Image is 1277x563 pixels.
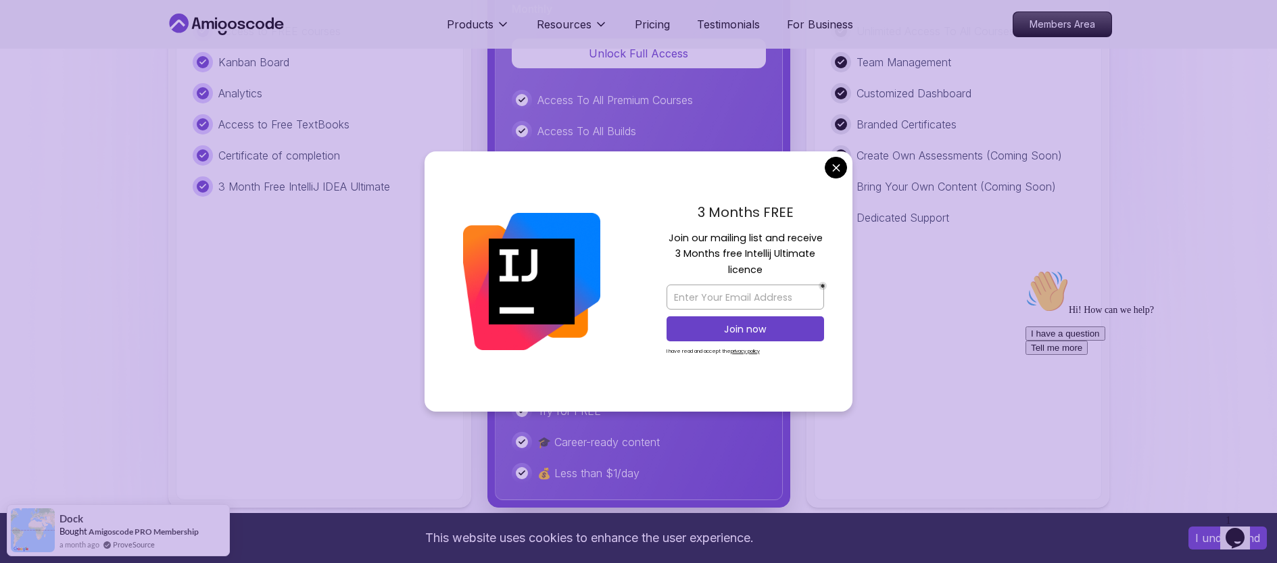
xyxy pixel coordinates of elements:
[113,539,155,550] a: ProveSource
[1188,527,1267,549] button: Accept cookies
[1013,11,1112,37] a: Members Area
[5,76,68,91] button: Tell me more
[857,85,971,101] p: Customized Dashboard
[528,45,750,62] p: Unlock Full Access
[787,16,853,32] a: For Business
[537,16,608,43] button: Resources
[697,16,760,32] a: Testimonials
[512,47,766,60] a: Unlock Full Access
[59,539,99,550] span: a month ago
[635,16,670,32] a: Pricing
[537,123,636,139] p: Access To All Builds
[537,465,640,481] p: 💰 Less than $1/day
[5,41,134,51] span: Hi! How can we help?
[89,527,199,537] a: Amigoscode PRO Membership
[537,16,592,32] p: Resources
[10,523,1168,553] div: This website uses cookies to enhance the user experience.
[857,178,1056,195] p: Bring Your Own Content (Coming Soon)
[537,434,660,450] p: 🎓 Career-ready content
[218,54,289,70] p: Kanban Board
[5,5,249,91] div: 👋Hi! How can we help?I have a questionTell me more
[59,526,87,537] span: Bought
[512,39,766,68] button: Unlock Full Access
[218,116,350,132] p: Access to Free TextBooks
[857,116,957,132] p: Branded Certificates
[857,210,949,226] p: Dedicated Support
[857,54,951,70] p: Team Management
[218,147,340,164] p: Certificate of completion
[447,16,510,43] button: Products
[857,147,1062,164] p: Create Own Assessments (Coming Soon)
[5,5,49,49] img: :wave:
[1013,12,1111,36] p: Members Area
[218,85,262,101] p: Analytics
[218,178,390,195] p: 3 Month Free IntelliJ IDEA Ultimate
[11,508,55,552] img: provesource social proof notification image
[1020,264,1263,502] iframe: chat widget
[537,92,693,108] p: Access To All Premium Courses
[59,513,83,524] span: Dock
[447,16,493,32] p: Products
[1220,509,1263,549] iframe: chat widget
[5,62,85,76] button: I have a question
